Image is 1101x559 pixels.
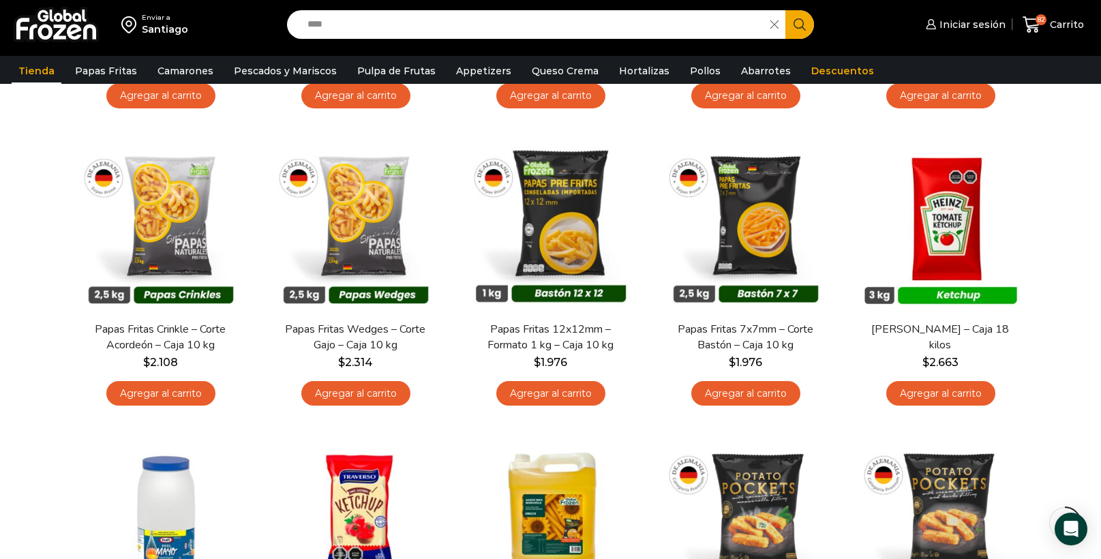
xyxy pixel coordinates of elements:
[143,356,150,369] span: $
[143,356,178,369] bdi: 2.108
[151,58,220,84] a: Camarones
[106,381,215,406] a: Agregar al carrito: “Papas Fritas Crinkle - Corte Acordeón - Caja 10 kg”
[106,83,215,108] a: Agregar al carrito: “Papas Fritas 13x13mm - Formato 2,5 kg - Caja 10 kg”
[886,381,995,406] a: Agregar al carrito: “Ketchup Heinz - Caja 18 kilos”
[691,83,800,108] a: Agregar al carrito: “Papas Fritas Coated 10x10mm - Corte Bastón - Caja 10 kg”
[449,58,518,84] a: Appetizers
[525,58,605,84] a: Queso Crema
[667,322,824,353] a: Papas Fritas 7x7mm – Corte Bastón – Caja 10 kg
[121,13,142,36] img: address-field-icon.svg
[496,381,605,406] a: Agregar al carrito: “Papas Fritas 12x12mm - Formato 1 kg - Caja 10 kg”
[1036,14,1046,25] span: 82
[496,83,605,108] a: Agregar al carrito: “Papas Fritas 10x10mm - Corte Bastón - Caja 10 kg”
[277,322,434,353] a: Papas Fritas Wedges – Corte Gajo – Caja 10 kg
[1046,18,1084,31] span: Carrito
[936,18,1006,31] span: Iniciar sesión
[82,322,239,353] a: Papas Fritas Crinkle – Corte Acordeón – Caja 10 kg
[922,11,1006,38] a: Iniciar sesión
[227,58,344,84] a: Pescados y Mariscos
[862,322,1019,353] a: [PERSON_NAME] – Caja 18 kilos
[142,13,188,22] div: Enviar a
[338,356,373,369] bdi: 2.314
[612,58,676,84] a: Hortalizas
[472,322,629,353] a: Papas Fritas 12x12mm – Formato 1 kg – Caja 10 kg
[301,83,410,108] a: Agregar al carrito: “Papas Minuto Verde Duquesas - Caja de 10 kg”
[922,356,959,369] bdi: 2.663
[922,356,929,369] span: $
[350,58,442,84] a: Pulpa de Frutas
[1055,513,1087,545] div: Open Intercom Messenger
[338,356,345,369] span: $
[12,58,61,84] a: Tienda
[886,83,995,108] a: Agregar al carrito: “Papas Fritas Dippers - Corte Ondulado - Caja 10 kg”
[68,58,144,84] a: Papas Fritas
[729,356,762,369] bdi: 1.976
[691,381,800,406] a: Agregar al carrito: “Papas Fritas 7x7mm - Corte Bastón - Caja 10 kg”
[734,58,798,84] a: Abarrotes
[804,58,881,84] a: Descuentos
[1019,9,1087,41] a: 82 Carrito
[534,356,567,369] bdi: 1.976
[729,356,736,369] span: $
[785,10,814,39] button: Search button
[534,356,541,369] span: $
[683,58,727,84] a: Pollos
[142,22,188,36] div: Santiago
[301,381,410,406] a: Agregar al carrito: “Papas Fritas Wedges – Corte Gajo - Caja 10 kg”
